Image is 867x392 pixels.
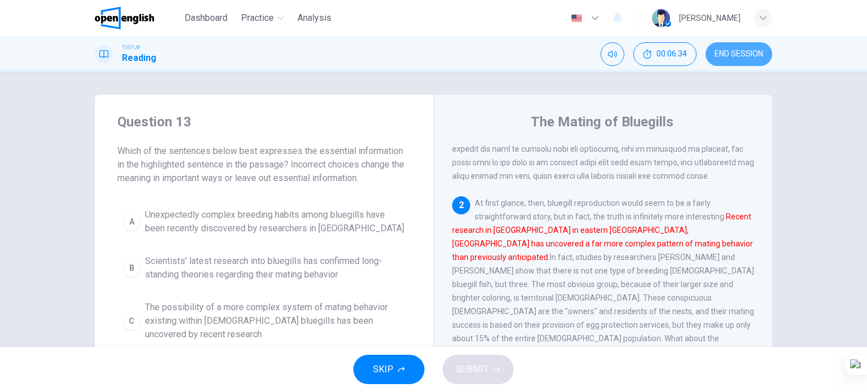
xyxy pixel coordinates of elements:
div: B [122,259,141,277]
span: 00:06:34 [656,50,687,59]
h4: The Mating of Bluegills [531,113,673,131]
button: Analysis [293,8,336,28]
img: OpenEnglish logo [95,7,154,29]
button: Practice [237,8,288,28]
h4: Question 13 [117,113,411,131]
span: Unexpectedly complex breeding habits among bluegills have been recently discovered by researchers... [145,208,406,235]
div: Hide [633,42,697,66]
div: A [122,213,141,231]
button: Dashboard [180,8,232,28]
div: 2 [452,196,470,214]
div: Mute [601,42,624,66]
button: BScientists' latest research into bluegills has confirmed long-standing theories regarding their ... [117,249,411,287]
img: en [570,14,584,23]
div: [PERSON_NAME] [679,11,741,25]
button: END SESSION [706,42,772,66]
span: Analysis [297,11,331,25]
button: CThe possibility of a more complex system of mating behavior existing within [DEMOGRAPHIC_DATA] b... [117,296,411,346]
span: SKIP [373,362,393,377]
span: Which of the sentences below best expresses the essential information in the highlighted sentence... [117,144,411,185]
span: END SESSION [715,50,763,59]
button: 00:06:34 [633,42,697,66]
span: Dashboard [185,11,227,25]
a: OpenEnglish logo [95,7,180,29]
img: Profile picture [652,9,670,27]
button: SKIP [353,355,424,384]
span: The possibility of a more complex system of mating behavior existing within [DEMOGRAPHIC_DATA] bl... [145,301,406,341]
span: Practice [241,11,274,25]
div: C [122,312,141,330]
span: Scientists' latest research into bluegills has confirmed long-standing theories regarding their m... [145,254,406,281]
span: At first glance, then, bluegill reproduction would seem to be a fairly straightforward story, but... [452,199,754,370]
button: AUnexpectedly complex breeding habits among bluegills have been recently discovered by researcher... [117,203,411,240]
h1: Reading [122,51,156,65]
span: TOEFL® [122,43,140,51]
